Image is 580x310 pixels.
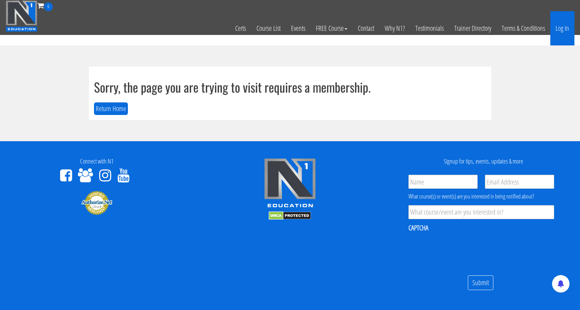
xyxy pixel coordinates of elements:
img: DMCA.com Protection Status [269,211,311,220]
a: Trainer Directory [449,11,496,45]
h4: Connect with N1 [5,158,188,165]
input: Submit [468,275,493,290]
h4: Signup for tips, events, updates & more [392,158,575,165]
div: What course(s) or event(s) are you interested in being notified about? [408,192,554,201]
a: FREE Course [311,11,353,45]
input: Name [408,175,478,189]
img: n1-education [6,0,37,32]
button: Return Home [94,102,128,115]
span: 0 [44,2,53,11]
a: Testimonials [410,11,449,45]
img: Authorize.Net Merchant - Click to Verify [81,190,113,215]
img: n1-edu-logo [264,158,316,210]
h1: Sorry, the page you are trying to visit requires a membership. [94,80,486,94]
a: 0 [37,1,53,10]
a: Contact [353,11,379,45]
a: Events [286,11,311,45]
a: Certs [230,11,251,45]
input: What course/event are you interested in? [408,205,554,219]
a: Log In [550,11,574,45]
input: Email Address [485,175,554,189]
iframe: reCAPTCHA [408,237,515,264]
a: Course List [251,11,286,45]
a: Why N1? [379,11,410,45]
label: CAPTCHA [408,223,428,232]
a: Terms & Conditions [496,11,550,45]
